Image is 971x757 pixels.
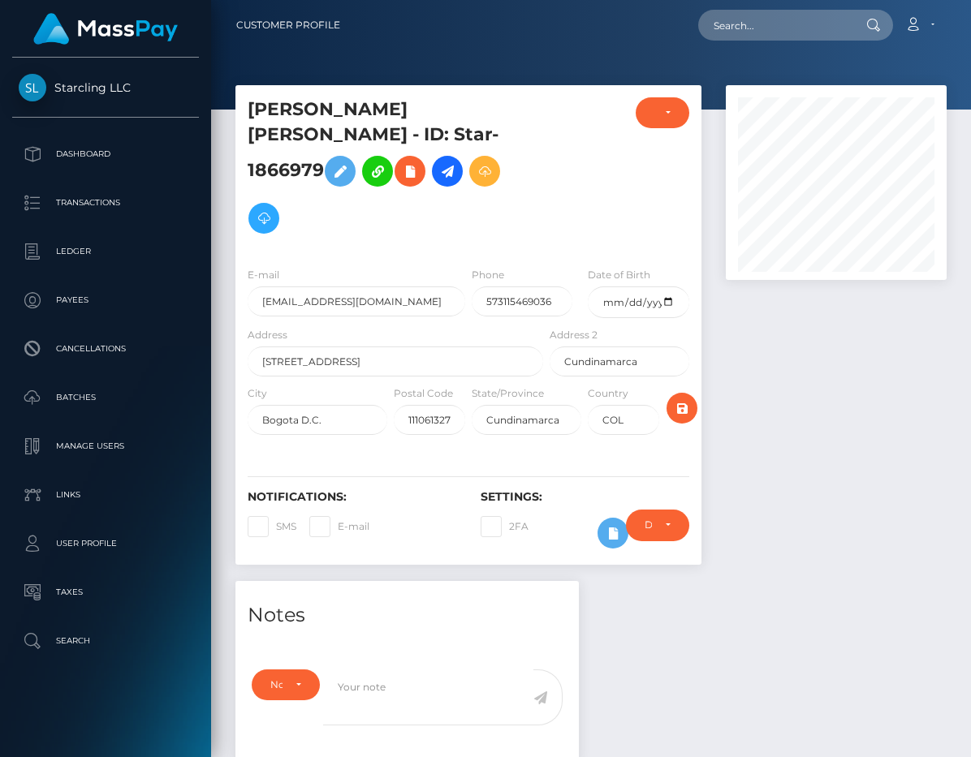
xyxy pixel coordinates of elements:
p: Transactions [19,191,192,215]
label: Address [248,328,287,342]
a: Transactions [12,183,199,223]
label: E-mail [248,268,279,282]
label: City [248,386,267,401]
p: Taxes [19,580,192,604]
h6: Settings: [481,490,689,504]
p: Links [19,483,192,507]
a: Taxes [12,572,199,613]
p: Batches [19,385,192,410]
p: Dashboard [19,142,192,166]
span: Starcling LLC [12,80,199,95]
a: Search [12,621,199,661]
label: Phone [472,268,504,282]
p: Payees [19,288,192,312]
div: Note Type [270,678,283,691]
input: Search... [698,10,851,41]
p: Cancellations [19,337,192,361]
label: Country [588,386,628,401]
a: Initiate Payout [432,156,463,187]
img: Starcling LLC [19,74,46,101]
button: Note Type [252,669,320,700]
a: Links [12,475,199,515]
label: Address 2 [550,328,598,342]
h6: Notifications: [248,490,456,504]
label: SMS [248,516,296,537]
a: Dashboard [12,134,199,174]
label: State/Province [472,386,544,401]
button: LOCKED [636,97,689,128]
a: Ledger [12,231,199,272]
p: Search [19,629,192,653]
p: Ledger [19,239,192,264]
label: 2FA [481,516,529,537]
a: Cancellations [12,329,199,369]
div: Do not require [645,518,652,531]
label: E-mail [309,516,369,537]
h4: Notes [248,601,567,630]
label: Postal Code [394,386,453,401]
a: Batches [12,377,199,418]
a: Payees [12,280,199,320]
p: Manage Users [19,434,192,458]
a: Customer Profile [236,8,340,42]
button: Do not require [626,510,689,540]
label: Date of Birth [588,268,650,282]
p: User Profile [19,531,192,556]
a: Manage Users [12,426,199,467]
h5: [PERSON_NAME] [PERSON_NAME] - ID: Star-1866979 [248,97,534,242]
a: User Profile [12,523,199,564]
img: MassPay Logo [33,13,178,45]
